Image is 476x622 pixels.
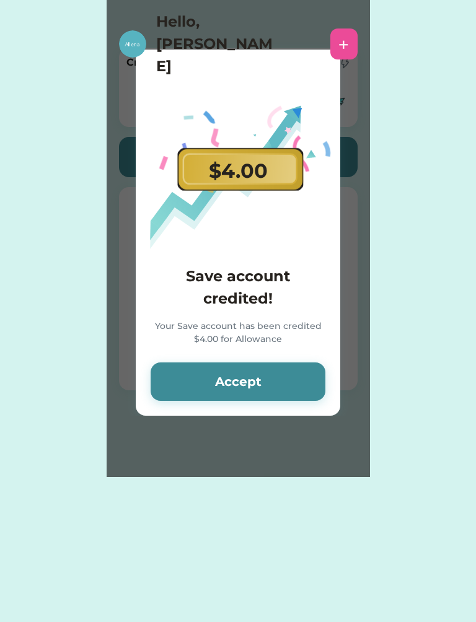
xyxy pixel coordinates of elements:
[151,320,325,348] div: Your Save account has been credited $4.00 for Allowance
[209,156,268,186] div: $4.00
[156,11,280,77] h4: Hello, [PERSON_NAME]
[151,362,325,401] button: Accept
[151,265,325,310] h4: Save account credited!
[338,35,349,53] div: +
